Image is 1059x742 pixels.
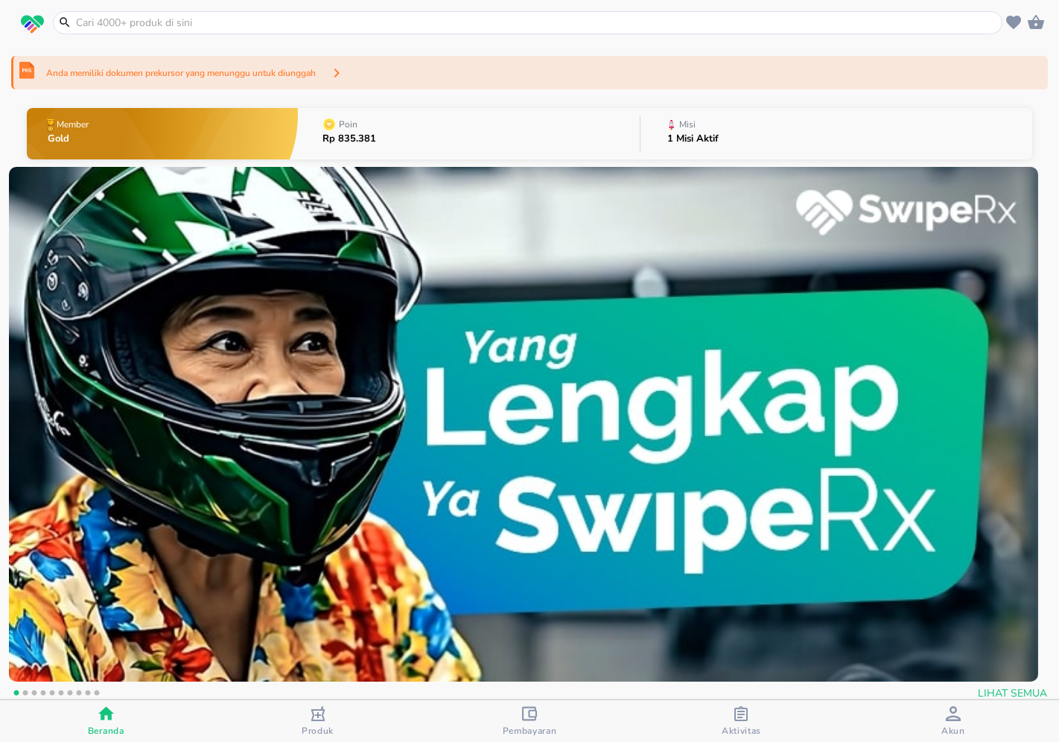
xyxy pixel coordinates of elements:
[635,700,847,742] button: Aktivitas
[424,700,635,742] button: Pembayaran
[27,688,42,703] button: 3
[48,134,92,144] p: Gold
[89,688,104,703] button: 10
[322,134,376,144] p: Rp 835.381
[54,688,69,703] button: 6
[302,725,334,737] span: Produk
[88,725,124,737] span: Beranda
[722,725,761,737] span: Aktivitas
[45,688,60,703] button: 5
[57,120,89,129] p: Member
[46,66,316,80] p: Anda memiliki dokumen prekursor yang menunggu untuk diunggah
[63,688,77,703] button: 7
[667,134,719,144] p: 1 Misi Aktif
[679,120,696,129] p: Misi
[36,688,51,703] button: 4
[18,688,33,703] button: 2
[978,685,1047,703] span: Lihat Semua
[19,62,34,79] img: prekursor-icon.04a7e01b.svg
[972,680,1050,708] button: Lihat Semua
[212,700,423,742] button: Produk
[9,688,24,703] button: 1
[27,104,298,163] button: MemberGold
[21,15,44,34] img: logo_swiperx_s.bd005f3b.svg
[80,688,95,703] button: 9
[298,104,640,163] button: PoinRp 835.381
[9,167,1038,682] img: c7736b52-9195-4194-b453-3046d46db5e6.jpeg
[74,15,999,31] input: Cari 4000+ produk di sini
[941,725,965,737] span: Akun
[847,700,1059,742] button: Akun
[503,725,557,737] span: Pembayaran
[640,104,1032,163] button: Misi1 Misi Aktif
[339,120,357,129] p: Poin
[71,688,86,703] button: 8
